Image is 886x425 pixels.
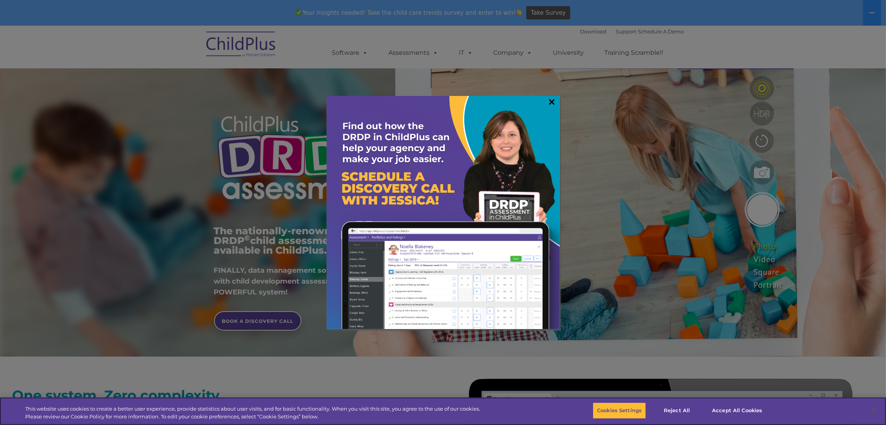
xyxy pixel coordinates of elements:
div: This website uses cookies to create a better user experience, provide statistics about user visit... [25,405,487,420]
button: Cookies Settings [593,402,646,419]
button: Reject All [653,402,701,419]
button: Close [865,402,882,419]
button: Accept All Cookies [708,402,766,419]
a: × [548,98,557,106]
